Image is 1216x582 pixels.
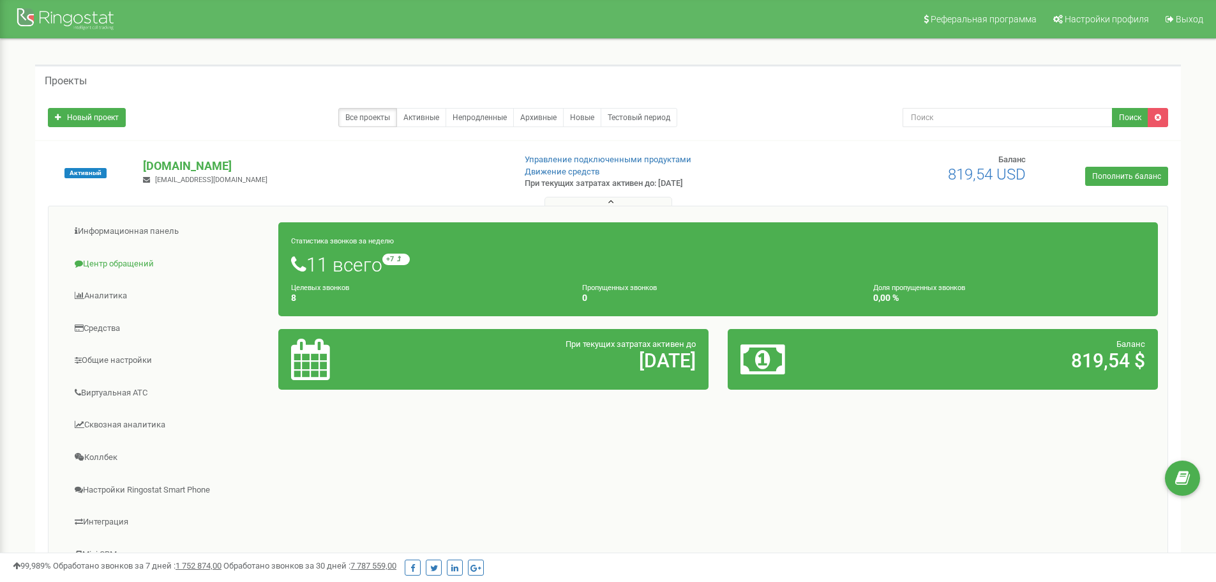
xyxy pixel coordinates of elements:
[582,293,854,303] h4: 0
[948,165,1026,183] span: 819,54 USD
[903,108,1113,127] input: Поиск
[566,339,696,349] span: При текущих затратах активен до
[53,561,221,571] span: Обработано звонков за 7 дней :
[998,155,1026,164] span: Баланс
[58,280,279,312] a: Аналитика
[64,168,107,178] span: Активный
[525,167,599,176] a: Движение средств
[513,108,564,127] a: Архивные
[601,108,677,127] a: Тестовый период
[155,176,267,184] span: [EMAIL_ADDRESS][DOMAIN_NAME]
[338,108,397,127] a: Все проекты
[291,284,349,292] small: Целевых звонков
[873,293,1145,303] h4: 0,00 %
[58,507,279,538] a: Интеграция
[291,254,1145,275] h1: 11 всего
[48,108,126,127] a: Новый проект
[446,108,514,127] a: Непродленные
[582,284,657,292] small: Пропущенных звонков
[1116,339,1145,349] span: Баланс
[58,539,279,571] a: Mini CRM
[291,237,394,245] small: Статистика звонков за неделю
[396,108,446,127] a: Активные
[58,475,279,506] a: Настройки Ringostat Smart Phone
[58,378,279,409] a: Виртуальная АТС
[1176,14,1203,24] span: Выход
[1065,14,1149,24] span: Настройки профиля
[1112,108,1148,127] button: Поиск
[525,178,790,190] p: При текущих затратах активен до: [DATE]
[58,249,279,280] a: Центр обращений
[382,254,410,265] small: +7
[58,313,279,344] a: Средства
[58,216,279,247] a: Информационная панель
[13,561,51,571] span: 99,989%
[350,561,396,571] u: 7 787 559,00
[291,293,563,303] h4: 8
[525,155,691,164] a: Управление подключенными продуктами
[432,350,696,371] h2: [DATE]
[176,561,221,571] u: 1 752 874,00
[143,158,504,174] p: [DOMAIN_NAME]
[58,410,279,441] a: Сквозная аналитика
[58,442,279,473] a: Коллбек
[873,284,965,292] small: Доля пропущенных звонков
[563,108,601,127] a: Новые
[223,561,396,571] span: Обработано звонков за 30 дней :
[931,14,1037,24] span: Реферальная программа
[45,75,87,87] h5: Проекты
[1085,167,1168,186] a: Пополнить баланс
[882,350,1145,371] h2: 819,54 $
[58,345,279,376] a: Общие настройки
